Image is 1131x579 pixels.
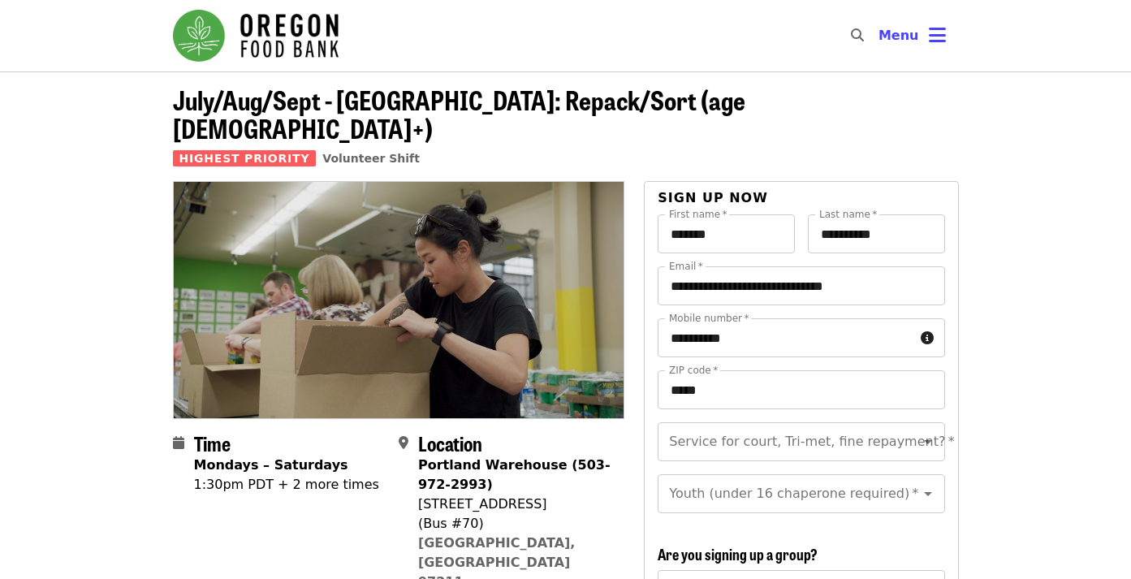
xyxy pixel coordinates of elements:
input: Search [874,16,887,55]
input: First name [658,214,795,253]
label: ZIP code [669,365,718,375]
label: Last name [819,210,877,219]
button: Open [917,482,939,505]
img: July/Aug/Sept - Portland: Repack/Sort (age 8+) organized by Oregon Food Bank [174,182,624,417]
div: 1:30pm PDT + 2 more times [194,475,379,495]
strong: Mondays – Saturdays [194,457,348,473]
input: Email [658,266,944,305]
span: Are you signing up a group? [658,543,818,564]
button: Open [917,430,939,453]
label: Email [669,261,703,271]
label: First name [669,210,727,219]
button: Toggle account menu [866,16,959,55]
span: Menu [878,28,919,43]
input: Mobile number [658,318,913,357]
span: Sign up now [658,190,768,205]
i: map-marker-alt icon [399,435,408,451]
i: search icon [851,28,864,43]
span: Time [194,429,231,457]
div: (Bus #70) [418,514,611,534]
span: Highest Priority [173,150,317,166]
i: bars icon [929,24,946,47]
i: calendar icon [173,435,184,451]
i: circle-info icon [921,331,934,346]
div: [STREET_ADDRESS] [418,495,611,514]
label: Mobile number [669,313,749,323]
img: Oregon Food Bank - Home [173,10,339,62]
a: Volunteer Shift [322,152,420,165]
strong: Portland Warehouse (503-972-2993) [418,457,611,492]
input: ZIP code [658,370,944,409]
span: July/Aug/Sept - [GEOGRAPHIC_DATA]: Repack/Sort (age [DEMOGRAPHIC_DATA]+) [173,80,745,147]
span: Location [418,429,482,457]
input: Last name [808,214,945,253]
